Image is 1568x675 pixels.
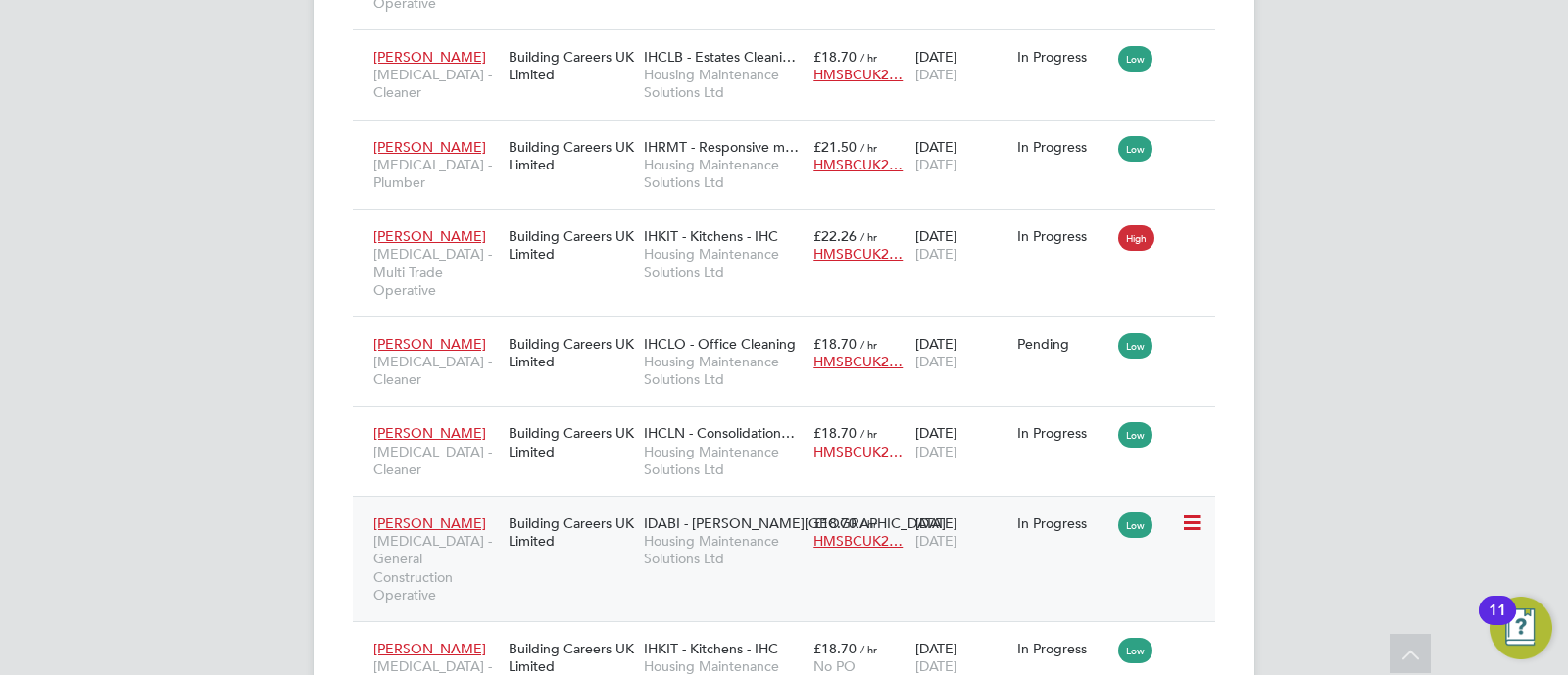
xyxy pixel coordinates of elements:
[1489,610,1506,636] div: 11
[860,426,877,441] span: / hr
[373,514,486,532] span: [PERSON_NAME]
[1017,48,1109,66] div: In Progress
[915,245,957,263] span: [DATE]
[368,37,1215,54] a: [PERSON_NAME][MEDICAL_DATA] - CleanerBuilding Careers UK LimitedIHCLB - Estates Cleani…Housing Ma...
[813,424,857,442] span: £18.70
[1118,638,1152,663] span: Low
[644,156,804,191] span: Housing Maintenance Solutions Ltd
[373,245,499,299] span: [MEDICAL_DATA] - Multi Trade Operative
[504,38,639,93] div: Building Careers UK Limited
[504,414,639,469] div: Building Careers UK Limited
[368,413,1215,430] a: [PERSON_NAME][MEDICAL_DATA] - CleanerBuilding Careers UK LimitedIHCLN - Consolidation…Housing Mai...
[813,48,857,66] span: £18.70
[915,532,957,550] span: [DATE]
[860,516,877,531] span: / hr
[813,335,857,353] span: £18.70
[860,229,877,244] span: / hr
[504,325,639,380] div: Building Careers UK Limited
[368,629,1215,646] a: [PERSON_NAME][MEDICAL_DATA] - General Construction OperativeBuilding Careers UK LimitedIHKIT - Ki...
[1017,424,1109,442] div: In Progress
[373,66,499,101] span: [MEDICAL_DATA] - Cleaner
[373,353,499,388] span: [MEDICAL_DATA] - Cleaner
[644,48,796,66] span: IHCLB - Estates Cleani…
[1490,597,1552,659] button: Open Resource Center, 11 new notifications
[1017,640,1109,657] div: In Progress
[910,325,1012,380] div: [DATE]
[813,156,903,173] span: HMSBCUK2…
[860,50,877,65] span: / hr
[1118,225,1154,251] span: High
[813,657,856,675] span: No PO
[504,505,639,559] div: Building Careers UK Limited
[915,156,957,173] span: [DATE]
[910,128,1012,183] div: [DATE]
[860,140,877,155] span: / hr
[910,217,1012,272] div: [DATE]
[1118,136,1152,162] span: Low
[368,324,1215,341] a: [PERSON_NAME][MEDICAL_DATA] - CleanerBuilding Careers UK LimitedIHCLO - Office CleaningHousing Ma...
[860,337,877,352] span: / hr
[368,504,1215,520] a: [PERSON_NAME][MEDICAL_DATA] - General Construction OperativeBuilding Careers UK LimitedIDABI - [P...
[644,227,778,245] span: IHKIT - Kitchens - IHC
[1118,333,1152,359] span: Low
[813,138,857,156] span: £21.50
[1118,422,1152,448] span: Low
[644,532,804,567] span: Housing Maintenance Solutions Ltd
[373,532,499,603] span: [MEDICAL_DATA] - General Construction Operative
[1118,512,1152,538] span: Low
[915,66,957,83] span: [DATE]
[813,514,857,532] span: £18.70
[373,227,486,245] span: [PERSON_NAME]
[373,424,486,442] span: [PERSON_NAME]
[915,443,957,460] span: [DATE]
[910,505,1012,559] div: [DATE]
[813,353,903,370] span: HMSBCUK2…
[373,335,486,353] span: [PERSON_NAME]
[644,514,946,532] span: IDABI - [PERSON_NAME][GEOGRAPHIC_DATA]
[1017,514,1109,532] div: In Progress
[373,443,499,478] span: [MEDICAL_DATA] - Cleaner
[644,66,804,101] span: Housing Maintenance Solutions Ltd
[1017,138,1109,156] div: In Progress
[373,48,486,66] span: [PERSON_NAME]
[915,353,957,370] span: [DATE]
[813,640,857,657] span: £18.70
[813,245,903,263] span: HMSBCUK2…
[644,353,804,388] span: Housing Maintenance Solutions Ltd
[644,245,804,280] span: Housing Maintenance Solutions Ltd
[813,66,903,83] span: HMSBCUK2…
[1118,46,1152,72] span: Low
[860,642,877,656] span: / hr
[1017,335,1109,353] div: Pending
[644,640,778,657] span: IHKIT - Kitchens - IHC
[813,227,857,245] span: £22.26
[813,532,903,550] span: HMSBCUK2…
[644,424,795,442] span: IHCLN - Consolidation…
[644,335,796,353] span: IHCLO - Office Cleaning
[373,138,486,156] span: [PERSON_NAME]
[915,657,957,675] span: [DATE]
[504,217,639,272] div: Building Careers UK Limited
[644,138,799,156] span: IHRMT - Responsive m…
[644,443,804,478] span: Housing Maintenance Solutions Ltd
[368,127,1215,144] a: [PERSON_NAME][MEDICAL_DATA] - PlumberBuilding Careers UK LimitedIHRMT - Responsive m…Housing Main...
[910,414,1012,469] div: [DATE]
[504,128,639,183] div: Building Careers UK Limited
[373,156,499,191] span: [MEDICAL_DATA] - Plumber
[910,38,1012,93] div: [DATE]
[368,217,1215,233] a: [PERSON_NAME][MEDICAL_DATA] - Multi Trade OperativeBuilding Careers UK LimitedIHKIT - Kitchens - ...
[813,443,903,460] span: HMSBCUK2…
[373,640,486,657] span: [PERSON_NAME]
[1017,227,1109,245] div: In Progress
